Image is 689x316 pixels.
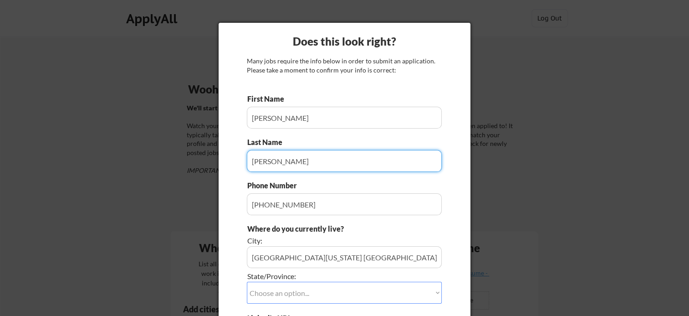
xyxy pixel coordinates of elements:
[247,236,391,246] div: City:
[247,137,291,147] div: Last Name
[219,34,470,49] div: Does this look right?
[247,94,291,104] div: First Name
[247,57,442,74] div: Many jobs require the info below in order to submit an application. Please take a moment to confi...
[247,224,391,234] div: Where do you currently live?
[247,181,302,191] div: Phone Number
[247,193,442,215] input: Type here...
[247,246,442,268] input: e.g. Los Angeles
[247,271,391,281] div: State/Province:
[247,107,442,129] input: Type here...
[247,150,442,172] input: Type here...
